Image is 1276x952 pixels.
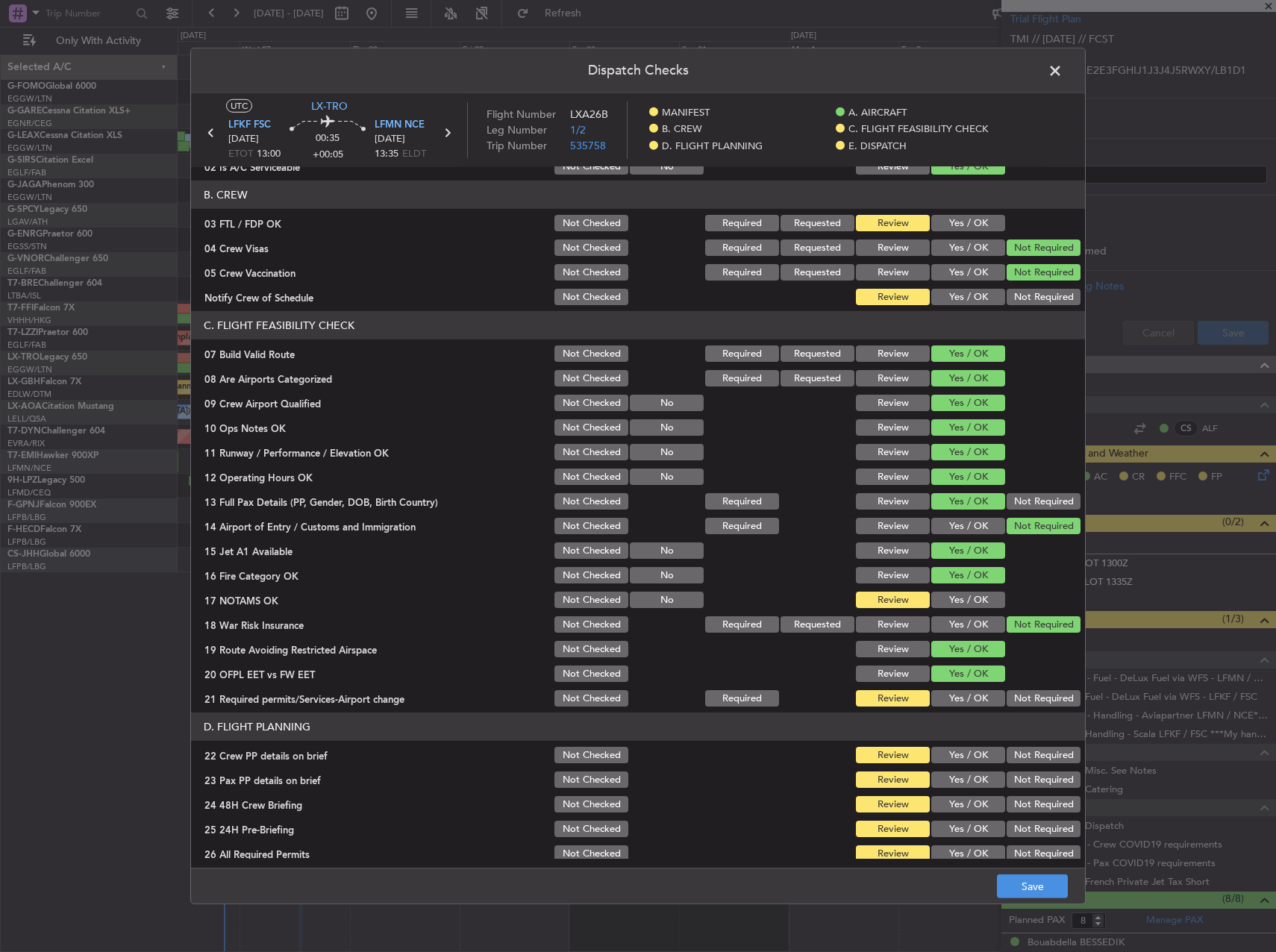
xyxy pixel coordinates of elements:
[931,370,1005,386] button: Yes / OK
[1007,616,1080,633] button: Not Required
[931,444,1005,460] button: Yes / OK
[931,395,1005,411] button: Yes / OK
[1007,289,1080,305] button: Not Required
[1007,821,1080,837] button: Not Required
[931,542,1005,559] button: Yes / OK
[1007,845,1080,862] button: Not Required
[931,641,1005,657] button: Yes / OK
[931,821,1005,837] button: Yes / OK
[931,469,1005,485] button: Yes / OK
[931,289,1005,305] button: Yes / OK
[1007,747,1080,763] button: Not Required
[931,690,1005,707] button: Yes / OK
[931,666,1005,682] button: Yes / OK
[931,845,1005,862] button: Yes / OK
[931,796,1005,812] button: Yes / OK
[931,616,1005,633] button: Yes / OK
[191,48,1085,93] header: Dispatch Checks
[931,592,1005,608] button: Yes / OK
[931,345,1005,362] button: Yes / OK
[931,771,1005,788] button: Yes / OK
[931,493,1005,510] button: Yes / OK
[931,215,1005,231] button: Yes / OK
[997,874,1068,898] button: Save
[1007,690,1080,707] button: Not Required
[931,419,1005,436] button: Yes / OK
[931,264,1005,281] button: Yes / OK
[1007,493,1080,510] button: Not Required
[1007,264,1080,281] button: Not Required
[1007,239,1080,256] button: Not Required
[931,239,1005,256] button: Yes / OK
[1007,518,1080,534] button: Not Required
[931,518,1005,534] button: Yes / OK
[931,747,1005,763] button: Yes / OK
[1007,796,1080,812] button: Not Required
[931,567,1005,583] button: Yes / OK
[1007,771,1080,788] button: Not Required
